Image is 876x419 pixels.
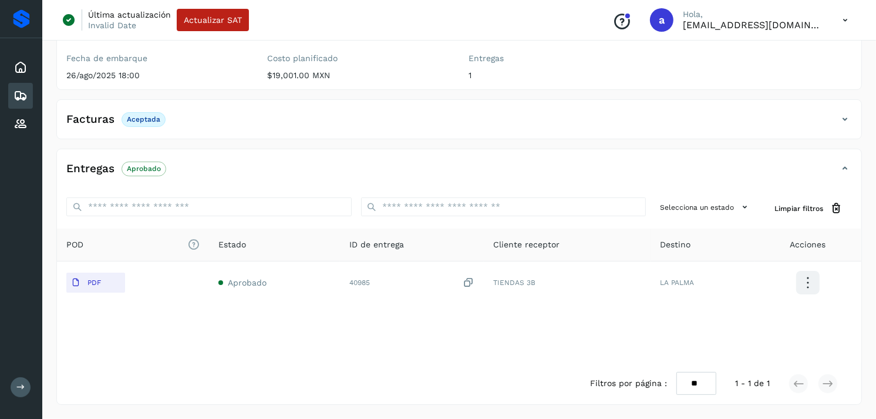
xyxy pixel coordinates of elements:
[88,9,171,20] p: Última actualización
[774,203,823,214] span: Limpiar filtros
[177,9,249,31] button: Actualizar SAT
[790,239,826,251] span: Acciones
[484,262,651,304] td: TIENDAS 3B
[88,20,136,31] p: Invalid Date
[660,239,690,251] span: Destino
[127,115,160,123] p: Aceptada
[655,197,756,217] button: Selecciona un estado
[218,239,246,251] span: Estado
[8,83,33,109] div: Embarques
[469,53,651,63] label: Entregas
[765,197,852,219] button: Limpiar filtros
[268,71,450,81] p: $19,001.00 MXN
[735,377,770,390] span: 1 - 1 de 1
[590,377,667,390] span: Filtros por página :
[683,19,824,31] p: alejperez@niagarawater.com
[87,279,101,287] p: PDF
[651,262,754,304] td: LA PALMA
[66,53,249,63] label: Fecha de embarque
[349,239,404,251] span: ID de entrega
[66,239,200,251] span: POD
[493,239,560,251] span: Cliente receptor
[8,55,33,81] div: Inicio
[66,162,114,176] h4: Entregas
[228,278,267,287] span: Aprobado
[66,273,125,293] button: PDF
[127,165,161,173] p: Aprobado
[66,71,249,81] p: 26/ago/2025 18:00
[184,16,242,24] span: Actualizar SAT
[57,109,861,139] div: FacturasAceptada
[268,53,450,63] label: Costo planificado
[57,159,861,188] div: EntregasAprobado
[469,71,651,81] p: 1
[66,113,114,126] h4: Facturas
[8,111,33,137] div: Proveedores
[349,277,474,289] div: 40985
[683,9,824,19] p: Hola,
